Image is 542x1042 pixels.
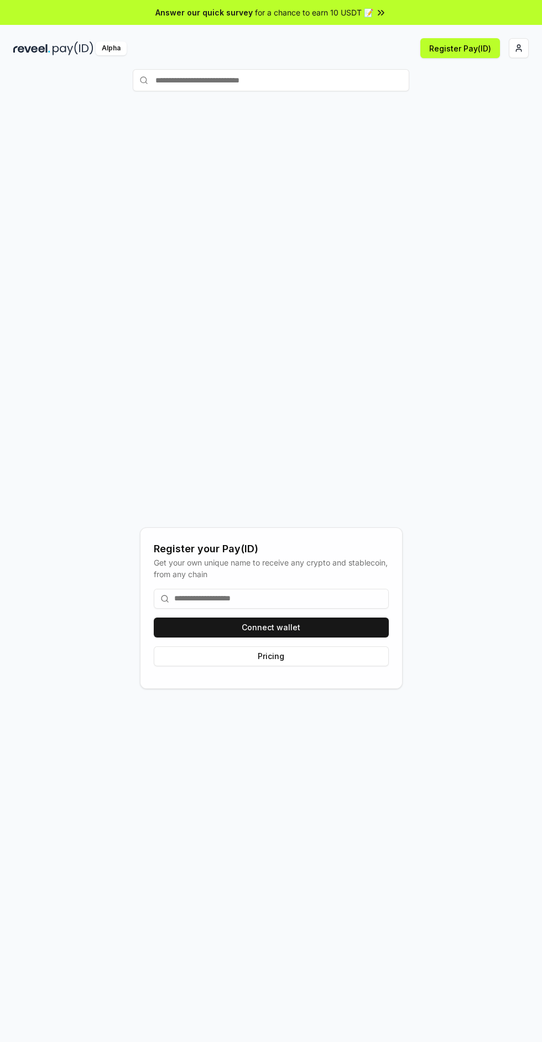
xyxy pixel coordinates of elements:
img: pay_id [53,42,93,55]
button: Pricing [154,646,389,666]
div: Alpha [96,42,127,55]
button: Connect wallet [154,618,389,637]
div: Get your own unique name to receive any crypto and stablecoin, from any chain [154,557,389,580]
span: for a chance to earn 10 USDT 📝 [255,7,373,18]
span: Answer our quick survey [155,7,253,18]
div: Register your Pay(ID) [154,541,389,557]
button: Register Pay(ID) [420,38,500,58]
img: reveel_dark [13,42,50,55]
